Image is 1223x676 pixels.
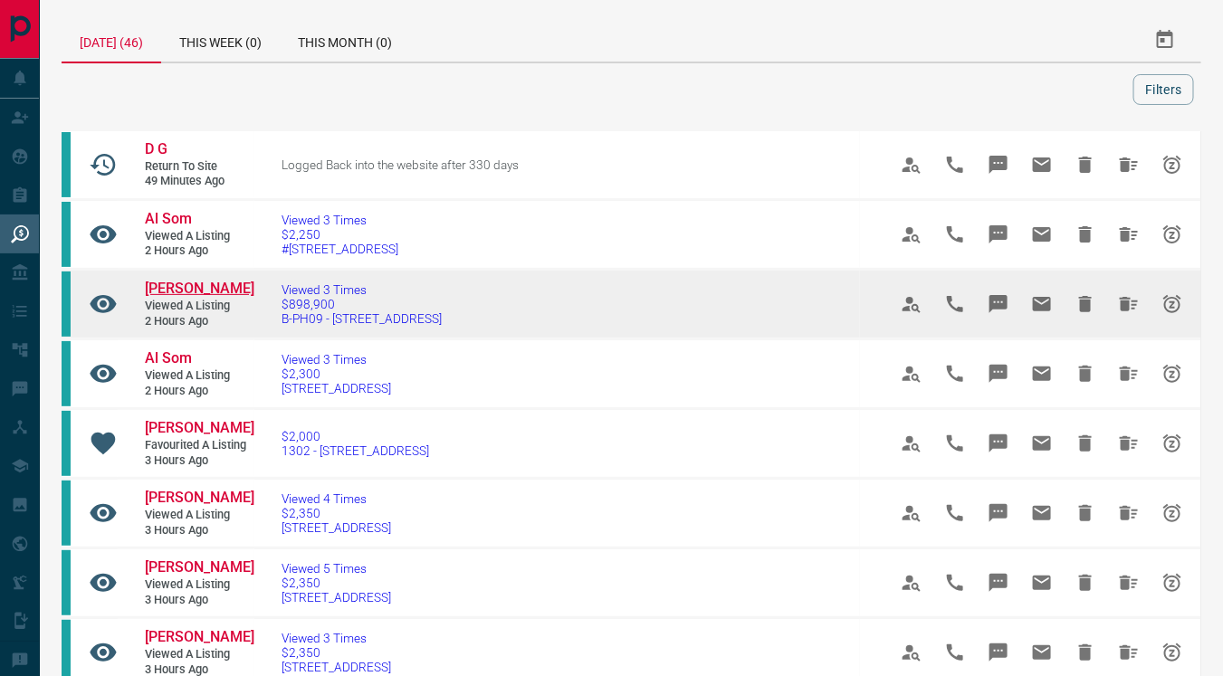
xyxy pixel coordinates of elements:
span: Hide All from Rowena Vita [1107,422,1151,465]
a: Viewed 3 Times$2,300[STREET_ADDRESS] [282,352,391,395]
span: View Profile [890,561,933,605]
span: Call [933,422,977,465]
span: Viewed a Listing [145,299,253,314]
span: Snooze [1151,631,1194,674]
span: Return to Site [145,159,253,175]
span: $2,000 [282,429,429,443]
div: condos.ca [62,202,71,267]
button: Filters [1133,74,1194,105]
a: [PERSON_NAME] [145,280,253,299]
span: Snooze [1151,561,1194,605]
a: Viewed 3 Times$898,900B-PH09 - [STREET_ADDRESS] [282,282,442,326]
span: Message [977,422,1020,465]
span: Message [977,143,1020,186]
span: $2,250 [282,227,398,242]
span: Hide All from Katherine Chan [1107,561,1151,605]
span: Message [977,561,1020,605]
span: Hide [1064,631,1107,674]
span: [PERSON_NAME] [145,280,254,297]
span: [PERSON_NAME] [145,628,254,645]
span: $898,900 [282,297,442,311]
span: Hide All from Al Som [1107,213,1151,256]
span: Snooze [1151,143,1194,186]
span: Call [933,143,977,186]
span: Snooze [1151,213,1194,256]
span: View Profile [890,282,933,326]
span: Viewed 4 Times [282,491,391,506]
a: [PERSON_NAME] [145,558,253,577]
a: D G [145,140,253,159]
span: Snooze [1151,422,1194,465]
span: Call [933,491,977,535]
span: 1302 - [STREET_ADDRESS] [282,443,429,458]
a: Viewed 3 Times$2,350[STREET_ADDRESS] [282,631,391,674]
span: Viewed a Listing [145,229,253,244]
span: Message [977,352,1020,395]
span: Call [933,631,977,674]
span: D G [145,140,167,157]
span: Viewed a Listing [145,577,253,593]
span: [PERSON_NAME] [145,558,254,576]
span: Al Som [145,210,192,227]
span: View Profile [890,631,933,674]
span: Email [1020,352,1064,395]
a: [PERSON_NAME] [145,628,253,647]
a: [PERSON_NAME] [145,419,253,438]
span: [STREET_ADDRESS] [282,520,391,535]
div: condos.ca [62,341,71,406]
a: Viewed 4 Times$2,350[STREET_ADDRESS] [282,491,391,535]
a: [PERSON_NAME] [145,489,253,508]
div: condos.ca [62,271,71,337]
span: View Profile [890,422,933,465]
span: Viewed a Listing [145,647,253,662]
span: 3 hours ago [145,453,253,469]
span: Favourited a Listing [145,438,253,453]
span: $2,300 [282,367,391,381]
span: Email [1020,561,1064,605]
span: Hide All from D G [1107,143,1151,186]
span: Email [1020,143,1064,186]
a: Viewed 3 Times$2,250#[STREET_ADDRESS] [282,213,398,256]
span: Logged Back into the website after 330 days [282,157,519,172]
span: 3 hours ago [145,593,253,608]
span: View Profile [890,213,933,256]
a: Al Som [145,349,253,368]
span: Viewed 5 Times [282,561,391,576]
div: This Week (0) [161,18,280,62]
span: Call [933,352,977,395]
span: Hide [1064,143,1107,186]
span: Hide [1064,491,1107,535]
span: Al Som [145,349,192,367]
span: #[STREET_ADDRESS] [282,242,398,256]
span: 2 hours ago [145,384,253,399]
span: Viewed 3 Times [282,631,391,645]
span: Message [977,282,1020,326]
span: [PERSON_NAME] [145,419,254,436]
div: This Month (0) [280,18,410,62]
span: Message [977,491,1020,535]
span: Email [1020,491,1064,535]
span: $2,350 [282,576,391,590]
span: View Profile [890,352,933,395]
div: condos.ca [62,411,71,476]
span: [PERSON_NAME] [145,489,254,506]
span: Snooze [1151,282,1194,326]
span: 2 hours ago [145,314,253,329]
span: [STREET_ADDRESS] [282,660,391,674]
a: Viewed 5 Times$2,350[STREET_ADDRESS] [282,561,391,605]
span: Hide All from Katherine Chan [1107,491,1151,535]
span: $2,350 [282,645,391,660]
div: condos.ca [62,481,71,546]
span: Hide All from Kogan [1107,282,1151,326]
span: Hide [1064,213,1107,256]
span: Call [933,561,977,605]
span: Call [933,282,977,326]
span: View Profile [890,491,933,535]
span: Hide [1064,282,1107,326]
a: $2,0001302 - [STREET_ADDRESS] [282,429,429,458]
span: Message [977,213,1020,256]
span: Hide [1064,352,1107,395]
span: Viewed 3 Times [282,282,442,297]
span: Message [977,631,1020,674]
span: Email [1020,631,1064,674]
